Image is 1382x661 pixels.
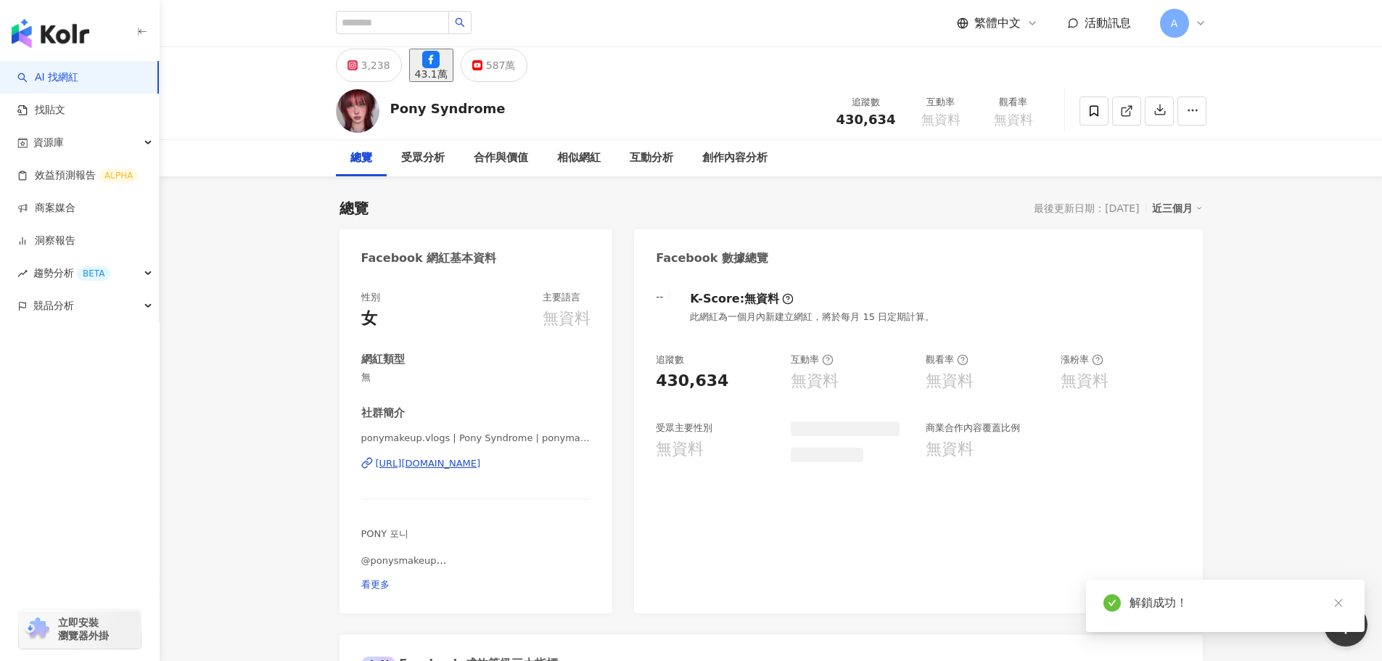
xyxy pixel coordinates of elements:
[58,616,109,642] span: 立即安裝 瀏覽器外掛
[1034,202,1139,214] div: 最後更新日期：[DATE]
[974,15,1021,31] span: 繁體中文
[19,609,141,649] a: chrome extension立即安裝 瀏覽器外掛
[836,95,896,110] div: 追蹤數
[17,168,139,183] a: 效益預測報告ALPHA
[17,103,65,118] a: 找貼文
[986,95,1041,110] div: 觀看率
[361,250,497,266] div: Facebook 網紅基本資料
[33,290,74,322] span: 競品分析
[836,112,896,127] span: 430,634
[17,268,28,279] span: rise
[1085,16,1131,30] span: 活動訊息
[361,432,591,445] span: ponymakeup.vlogs | Pony Syndrome | ponymakeup.vlogs
[361,308,377,330] div: 女
[656,250,768,266] div: Facebook 數據總覽
[557,149,601,167] div: 相似網紅
[461,49,527,82] button: 587萬
[630,149,673,167] div: 互動分析
[791,370,839,393] div: 無資料
[921,112,961,127] span: 無資料
[543,291,580,304] div: 主要語言
[656,422,712,435] div: 受眾主要性別
[33,257,110,290] span: 趨勢分析
[361,579,390,590] span: 看更多
[455,17,465,28] span: search
[17,201,75,215] a: 商案媒合
[409,49,453,82] button: 43.1萬
[1152,199,1203,218] div: 近三個月
[656,353,684,366] div: 追蹤數
[336,49,402,82] button: 3,238
[390,99,506,118] div: Pony Syndrome
[361,55,390,75] div: 3,238
[23,617,52,641] img: chrome extension
[1333,598,1344,608] span: close
[1061,353,1103,366] div: 漲粉率
[926,353,968,366] div: 觀看率
[376,457,481,470] div: [URL][DOMAIN_NAME]
[744,291,779,307] div: 無資料
[336,89,379,133] img: KOL Avatar
[401,149,445,167] div: 受眾分析
[1061,370,1109,393] div: 無資料
[486,55,516,75] div: 587萬
[361,528,497,579] span: PONY 포니 @ponysmakeup Beauty [GEOGRAPHIC_DATA]
[415,68,448,80] div: 43.1萬
[791,353,834,366] div: 互動率
[361,457,591,470] a: [URL][DOMAIN_NAME]
[361,371,591,384] span: 無
[690,311,934,324] div: 此網紅為一個月內新建立網紅，將於每月 15 日定期計算。
[1171,15,1178,31] span: A
[474,149,528,167] div: 合作與價值
[690,291,794,307] div: K-Score :
[656,438,704,461] div: 無資料
[913,95,968,110] div: 互動率
[926,438,974,461] div: 無資料
[361,291,380,304] div: 性別
[926,370,974,393] div: 無資料
[17,70,78,85] a: searchAI 找網紅
[340,198,369,218] div: 總覽
[656,291,663,303] div: --
[543,308,591,330] div: 無資料
[12,19,89,48] img: logo
[17,234,75,248] a: 洞察報告
[994,112,1033,127] span: 無資料
[1103,594,1121,612] span: check-circle
[361,406,405,421] div: 社群簡介
[361,352,405,367] div: 網紅類型
[702,149,768,167] div: 創作內容分析
[1130,594,1347,612] div: 解鎖成功！
[33,126,64,159] span: 資源庫
[350,149,372,167] div: 總覽
[656,370,728,393] div: 430,634
[926,422,1020,435] div: 商業合作內容覆蓋比例
[77,266,110,281] div: BETA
